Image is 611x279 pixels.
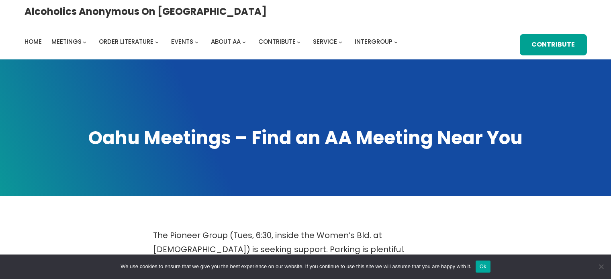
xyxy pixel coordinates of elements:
a: Contribute [520,34,586,55]
a: Events [171,36,193,47]
span: Contribute [258,37,296,46]
button: Meetings submenu [83,40,86,44]
nav: Intergroup [25,36,401,47]
span: Order Literature [99,37,153,46]
a: About AA [211,36,241,47]
a: Contribute [258,36,296,47]
span: No [597,263,605,271]
span: Events [171,37,193,46]
button: Order Literature submenu [155,40,159,44]
button: Intergroup submenu [394,40,398,44]
h1: Oahu Meetings – Find an AA Meeting Near You [25,125,587,150]
button: Contribute submenu [297,40,300,44]
span: Meetings [51,37,82,46]
button: Events submenu [195,40,198,44]
button: Ok [476,261,490,273]
a: Intergroup [355,36,392,47]
p: The Pioneer Group (Tues, 6:30, inside the Women’s Bld. at [DEMOGRAPHIC_DATA]) is seeking support.... [153,228,458,257]
a: Meetings [51,36,82,47]
button: Service submenu [339,40,342,44]
a: Alcoholics Anonymous on [GEOGRAPHIC_DATA] [25,3,267,20]
span: About AA [211,37,241,46]
span: Service [313,37,337,46]
a: Home [25,36,42,47]
span: We use cookies to ensure that we give you the best experience on our website. If you continue to ... [121,263,471,271]
span: Home [25,37,42,46]
button: About AA submenu [242,40,246,44]
span: Intergroup [355,37,392,46]
a: Service [313,36,337,47]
